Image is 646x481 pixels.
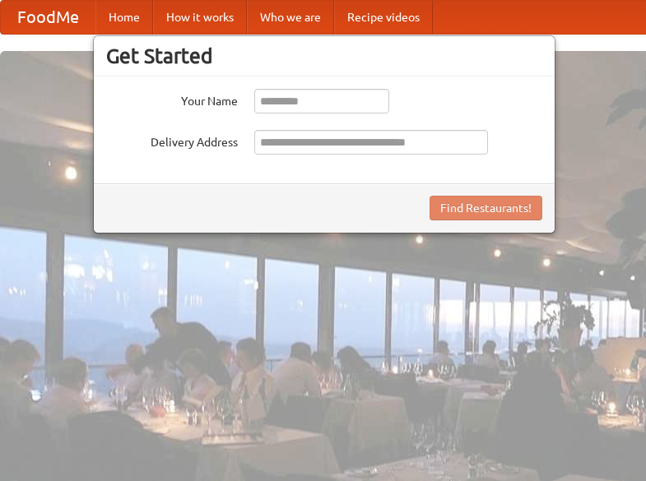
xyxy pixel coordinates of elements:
[430,196,542,220] button: Find Restaurants!
[106,89,238,109] label: Your Name
[95,1,153,34] a: Home
[153,1,247,34] a: How it works
[106,44,542,68] h3: Get Started
[106,130,238,150] label: Delivery Address
[334,1,433,34] a: Recipe videos
[247,1,334,34] a: Who we are
[1,1,95,34] a: FoodMe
